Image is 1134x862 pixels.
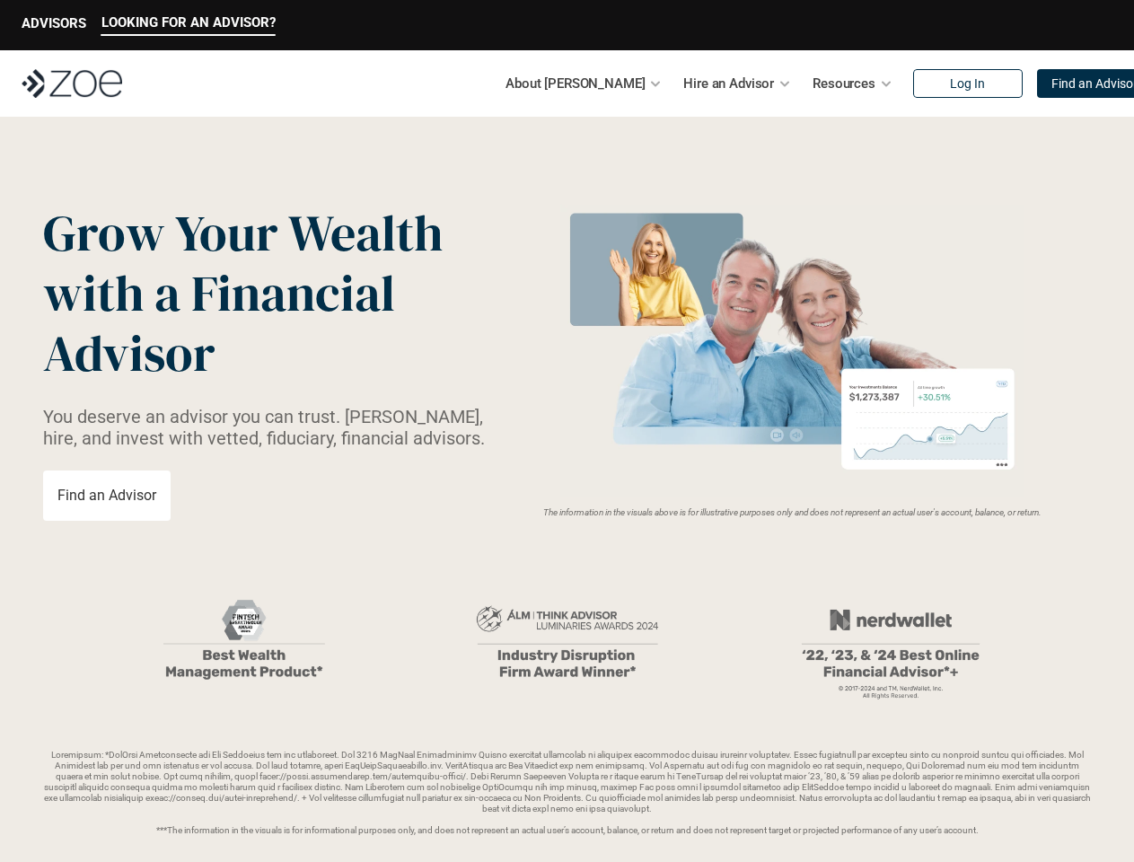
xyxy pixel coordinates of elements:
p: Log In [950,76,985,92]
em: The information in the visuals above is for illustrative purposes only and does not represent an ... [543,507,1042,517]
span: with a Financial Advisor [43,259,406,388]
p: You deserve an advisor you can trust. [PERSON_NAME], hire, and invest with vetted, fiduciary, fin... [43,406,494,449]
p: Find an Advisor [57,487,156,504]
a: Find an Advisor [43,471,171,521]
p: Loremipsum: *DolOrsi Ametconsecte adi Eli Seddoeius tem inc utlaboreet. Dol 3216 MagNaal Enimadmi... [43,750,1091,836]
p: Resources [813,70,875,97]
p: ADVISORS [22,15,86,31]
span: Grow Your Wealth [43,198,443,268]
p: Hire an Advisor [683,70,774,97]
p: About [PERSON_NAME] [505,70,645,97]
p: LOOKING FOR AN ADVISOR? [101,14,276,31]
a: Log In [913,69,1023,98]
